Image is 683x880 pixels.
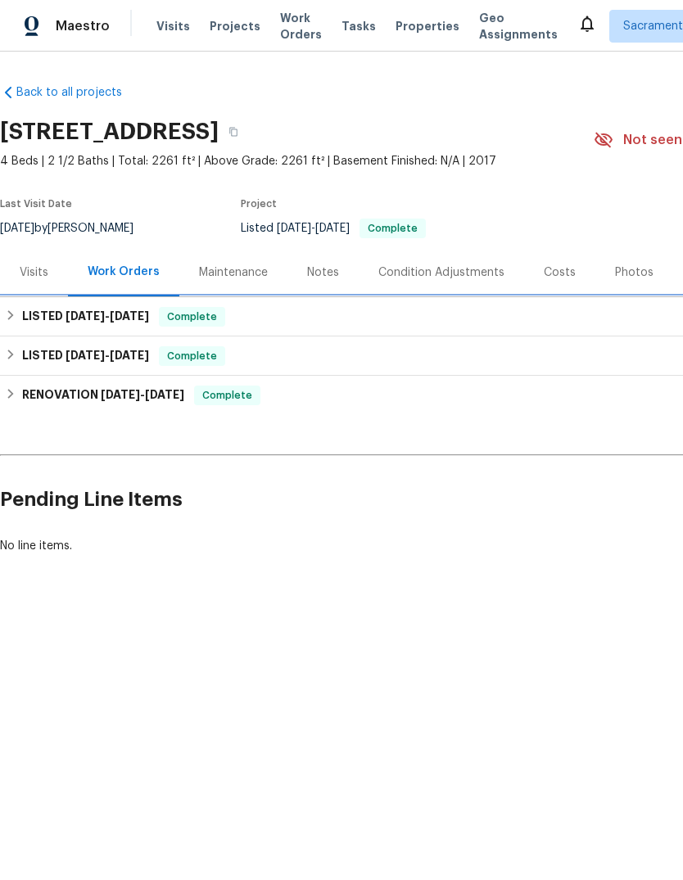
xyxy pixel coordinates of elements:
[341,20,376,32] span: Tasks
[156,18,190,34] span: Visits
[615,264,654,281] div: Photos
[378,264,504,281] div: Condition Adjustments
[145,389,184,400] span: [DATE]
[280,10,322,43] span: Work Orders
[161,309,224,325] span: Complete
[22,346,149,366] h6: LISTED
[241,223,426,234] span: Listed
[22,386,184,405] h6: RENOVATION
[101,389,184,400] span: -
[88,264,160,280] div: Work Orders
[110,350,149,361] span: [DATE]
[219,117,248,147] button: Copy Address
[56,18,110,34] span: Maestro
[66,310,105,322] span: [DATE]
[66,350,105,361] span: [DATE]
[544,264,576,281] div: Costs
[101,389,140,400] span: [DATE]
[307,264,339,281] div: Notes
[196,387,259,404] span: Complete
[66,350,149,361] span: -
[22,307,149,327] h6: LISTED
[161,348,224,364] span: Complete
[199,264,268,281] div: Maintenance
[66,310,149,322] span: -
[210,18,260,34] span: Projects
[315,223,350,234] span: [DATE]
[396,18,459,34] span: Properties
[110,310,149,322] span: [DATE]
[277,223,350,234] span: -
[277,223,311,234] span: [DATE]
[479,10,558,43] span: Geo Assignments
[241,199,277,209] span: Project
[361,223,424,233] span: Complete
[20,264,48,281] div: Visits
